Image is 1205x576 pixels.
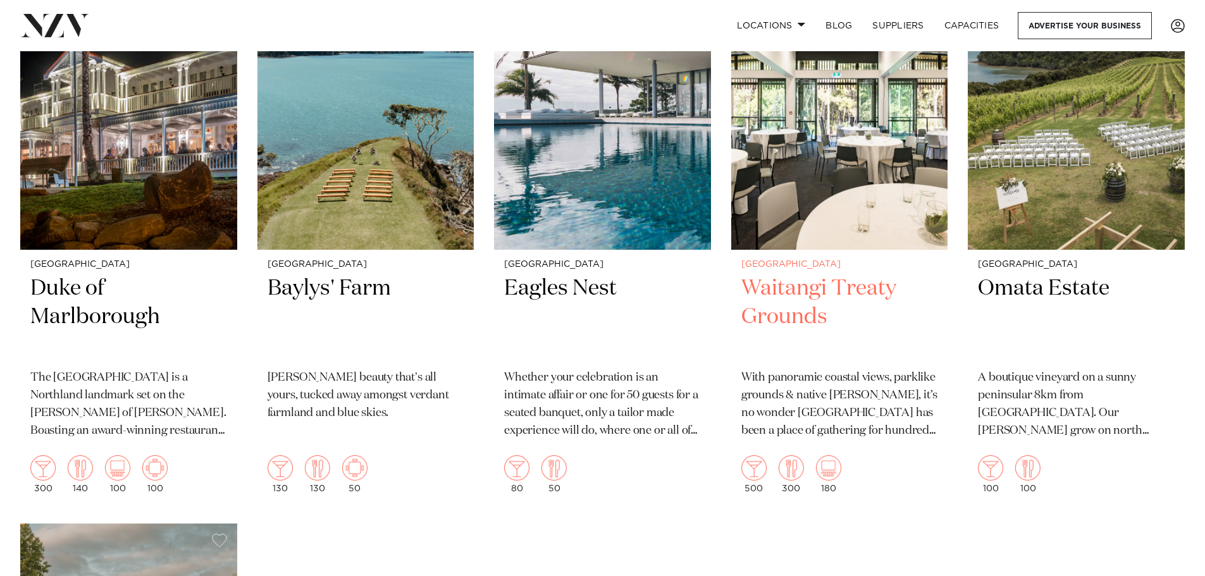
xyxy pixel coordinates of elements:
div: 300 [779,455,804,493]
small: [GEOGRAPHIC_DATA] [30,260,227,269]
p: Whether your celebration is an intimate affair or one for 50 guests for a seated banquet, only a ... [504,369,701,440]
a: Capacities [934,12,1010,39]
div: 140 [68,455,93,493]
h2: Eagles Nest [504,274,701,360]
img: cocktail.png [30,455,56,481]
img: cocktail.png [504,455,529,481]
div: 100 [105,455,130,493]
a: Advertise your business [1018,12,1152,39]
div: 130 [268,455,293,493]
div: 100 [142,455,168,493]
div: 50 [541,455,567,493]
img: cocktail.png [268,455,293,481]
div: 80 [504,455,529,493]
img: dining.png [779,455,804,481]
img: nzv-logo.png [20,14,89,37]
img: dining.png [68,455,93,481]
p: With panoramic coastal views, parklike grounds & native [PERSON_NAME], it’s no wonder [GEOGRAPHIC... [741,369,938,440]
h2: Baylys' Farm [268,274,464,360]
div: 100 [1015,455,1041,493]
img: dining.png [305,455,330,481]
h2: Omata Estate [978,274,1175,360]
small: [GEOGRAPHIC_DATA] [504,260,701,269]
img: dining.png [541,455,567,481]
div: 300 [30,455,56,493]
img: cocktail.png [741,455,767,481]
img: dining.png [1015,455,1041,481]
a: Locations [727,12,815,39]
p: [PERSON_NAME] beauty that's all yours, tucked away amongst verdant farmland and blue skies. [268,369,464,422]
div: 180 [816,455,841,493]
div: 100 [978,455,1003,493]
img: theatre.png [816,455,841,481]
img: theatre.png [105,455,130,481]
h2: Waitangi Treaty Grounds [741,274,938,360]
div: 500 [741,455,767,493]
small: [GEOGRAPHIC_DATA] [268,260,464,269]
img: meeting.png [142,455,168,481]
img: cocktail.png [978,455,1003,481]
a: BLOG [815,12,862,39]
p: A boutique vineyard on a sunny peninsular 8km from [GEOGRAPHIC_DATA]. Our [PERSON_NAME] grow on n... [978,369,1175,440]
a: SUPPLIERS [862,12,934,39]
div: 130 [305,455,330,493]
small: [GEOGRAPHIC_DATA] [741,260,938,269]
img: meeting.png [342,455,368,481]
small: [GEOGRAPHIC_DATA] [978,260,1175,269]
p: The [GEOGRAPHIC_DATA] is a Northland landmark set on the [PERSON_NAME] of [PERSON_NAME]. Boasting... [30,369,227,440]
h2: Duke of Marlborough [30,274,227,360]
div: 50 [342,455,368,493]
